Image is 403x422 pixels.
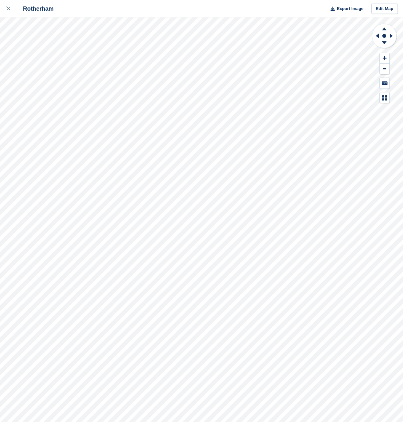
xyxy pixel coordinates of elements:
[380,92,389,103] button: Map Legend
[380,64,389,74] button: Zoom Out
[380,78,389,89] button: Keyboard Shortcuts
[371,4,398,14] a: Edit Map
[17,5,54,13] div: Rotherham
[380,53,389,64] button: Zoom In
[327,4,364,14] button: Export Image
[337,5,363,12] span: Export Image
